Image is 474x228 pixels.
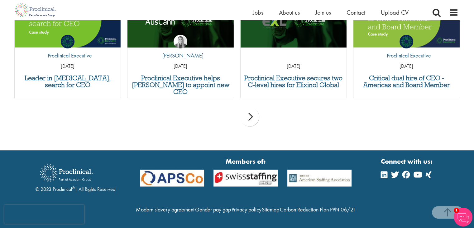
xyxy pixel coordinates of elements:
[315,8,331,17] a: Join us
[72,185,75,190] sup: ®
[382,52,431,60] p: Proclinical Executive
[262,206,279,213] a: Sitemap
[283,170,357,187] img: APSCo
[244,75,344,88] a: Proclinical Executive secures two C-level hires for Elixinol Global
[158,35,203,63] a: Hannah Burke [PERSON_NAME]
[195,206,231,213] a: Gender pay gap
[231,206,261,213] a: Privacy policy
[174,35,187,48] img: Hannah Burke
[241,63,347,70] p: [DATE]
[127,63,234,70] p: [DATE]
[280,206,356,213] a: Carbon Reduction Plan PPN 06/21
[43,52,92,60] p: Proclinical Executive
[136,206,194,213] a: Modern slavery agreement
[36,160,115,193] div: © 2023 Proclinical | All Rights Reserved
[454,208,472,226] img: Chatbot
[279,8,300,17] a: About us
[381,156,434,166] strong: Connect with us:
[353,63,460,70] p: [DATE]
[240,107,259,126] div: next
[135,170,209,187] img: APSCo
[347,8,365,17] a: Contact
[4,205,84,224] iframe: reCAPTCHA
[381,8,409,17] a: Upload CV
[140,156,352,166] strong: Members of:
[454,208,459,213] span: 1
[209,170,283,187] img: APSCo
[382,35,431,63] a: Proclinical Executive Proclinical Executive
[131,75,231,95] a: Proclinical Executive helps [PERSON_NAME] to appoint new CEO
[253,8,263,17] a: Jobs
[36,160,98,186] img: Proclinical Recruitment
[158,52,203,60] p: [PERSON_NAME]
[18,75,118,88] a: Leader in [MEDICAL_DATA], search for CEO
[357,75,457,88] a: Critical dual hire of CEO - Americas and Board Member
[400,35,413,48] img: Proclinical Executive
[43,35,92,63] a: Proclinical Executive Proclinical Executive
[15,63,121,70] p: [DATE]
[61,35,74,48] img: Proclinical Executive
